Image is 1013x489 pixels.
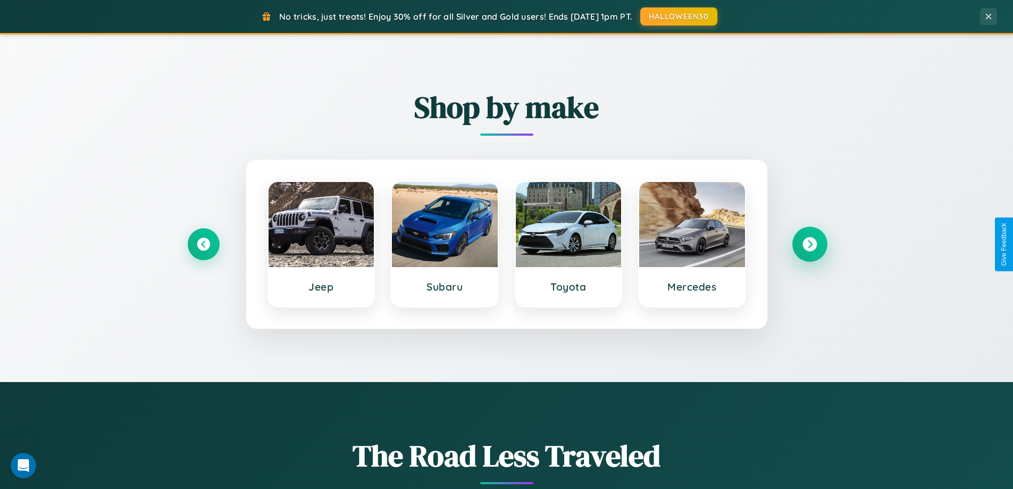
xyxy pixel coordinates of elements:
h3: Jeep [279,280,364,293]
span: No tricks, just treats! Enjoy 30% off for all Silver and Gold users! Ends [DATE] 1pm PT. [279,11,632,22]
iframe: Intercom live chat [11,453,36,478]
h3: Toyota [526,280,611,293]
div: Give Feedback [1000,223,1008,266]
h1: The Road Less Traveled [188,435,826,476]
h3: Subaru [403,280,487,293]
h2: Shop by make [188,87,826,128]
button: HALLOWEEN30 [640,7,717,26]
h3: Mercedes [650,280,734,293]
